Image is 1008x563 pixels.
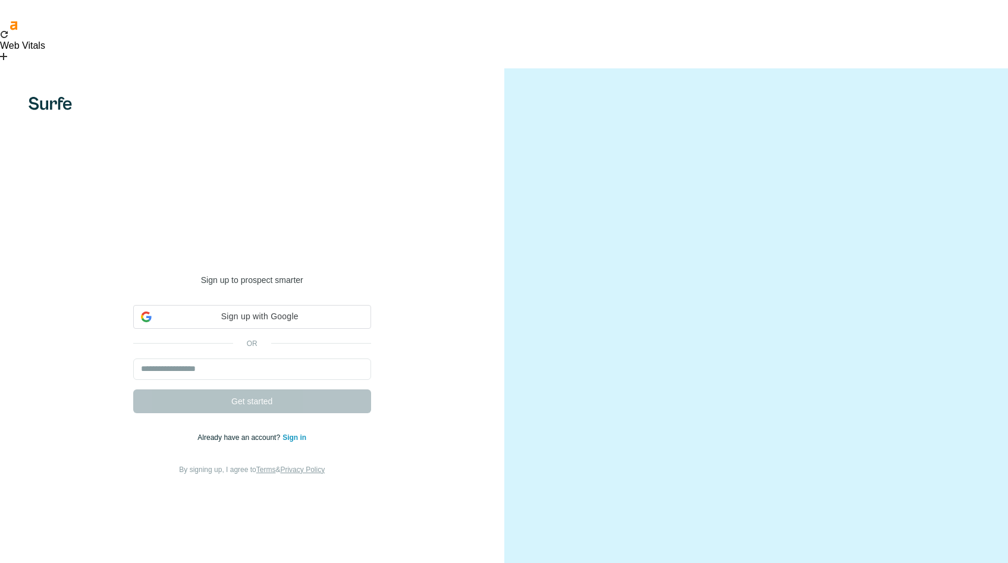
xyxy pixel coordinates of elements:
[179,466,325,474] span: By signing up, I agree to &
[282,433,306,442] a: Sign in
[233,338,271,349] p: or
[256,466,276,474] a: Terms
[133,305,371,329] div: Sign up with Google
[280,466,325,474] a: Privacy Policy
[197,433,282,442] span: Already have an account?
[133,224,371,272] h1: Welcome to [GEOGRAPHIC_DATA]
[133,274,371,286] p: Sign up to prospect smarter
[156,310,363,323] span: Sign up with Google
[29,97,72,110] img: Surfe's logo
